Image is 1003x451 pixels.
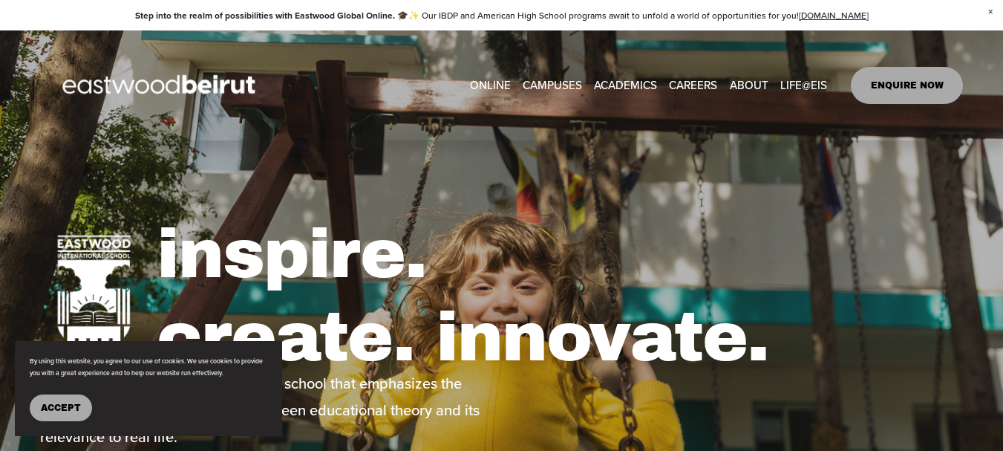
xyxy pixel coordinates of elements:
[780,74,827,96] a: folder dropdown
[851,67,963,104] a: ENQUIRE NOW
[799,9,869,22] a: [DOMAIN_NAME]
[523,75,582,95] span: CAMPUSES
[730,74,768,96] a: folder dropdown
[30,395,92,421] button: Accept
[780,75,827,95] span: LIFE@EIS
[30,356,267,380] p: By using this website, you agree to our use of cookies. We use cookies to provide you with a grea...
[470,74,511,96] a: ONLINE
[730,75,768,95] span: ABOUT
[669,74,717,96] a: CAREERS
[594,75,657,95] span: ACADEMICS
[41,403,81,413] span: Accept
[594,74,657,96] a: folder dropdown
[15,341,282,436] section: Cookie banner
[523,74,582,96] a: folder dropdown
[157,213,963,379] h1: inspire. create. innovate.
[40,48,282,123] img: EastwoodIS Global Site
